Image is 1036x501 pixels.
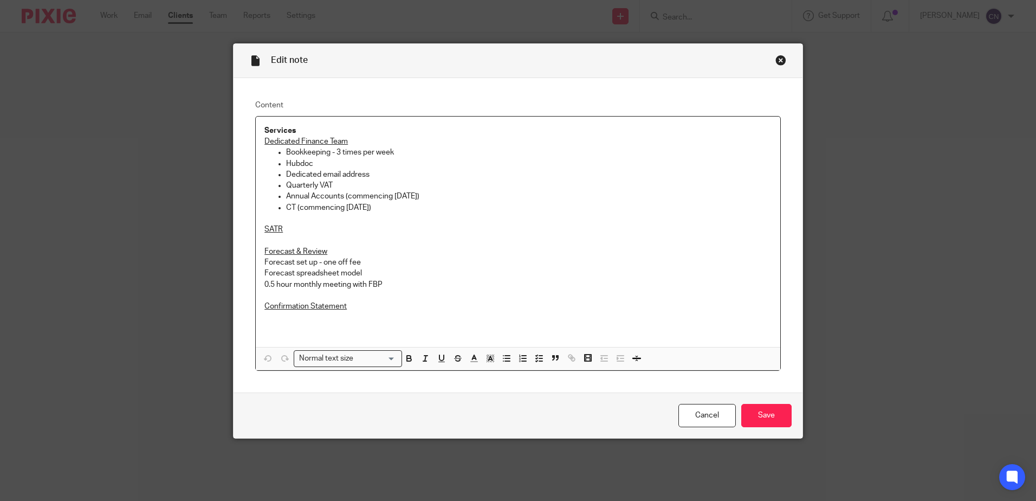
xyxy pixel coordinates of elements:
[264,226,283,233] u: SATR
[264,279,772,290] p: 0.5 hour monthly meeting with FBP
[286,191,772,202] p: Annual Accounts (commencing [DATE])
[775,55,786,66] div: Close this dialog window
[741,404,792,427] input: Save
[264,268,772,279] p: Forecast spreadsheet model
[264,138,348,145] u: Dedicated Finance Team
[264,248,327,255] u: Forecast & Review
[296,353,355,364] span: Normal text size
[286,180,772,191] p: Quarterly VAT
[286,169,772,180] p: Dedicated email address
[286,202,772,213] p: CT (commencing [DATE])
[264,257,772,268] p: Forecast set up - one off fee
[294,350,402,367] div: Search for option
[286,158,772,169] p: Hubdoc
[271,56,308,65] span: Edit note
[264,303,347,310] u: Confirmation Statement
[357,353,396,364] input: Search for option
[286,147,772,158] p: Bookkeeping - 3 times per week
[255,100,781,111] label: Content
[264,127,296,134] strong: Services
[678,404,736,427] a: Cancel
